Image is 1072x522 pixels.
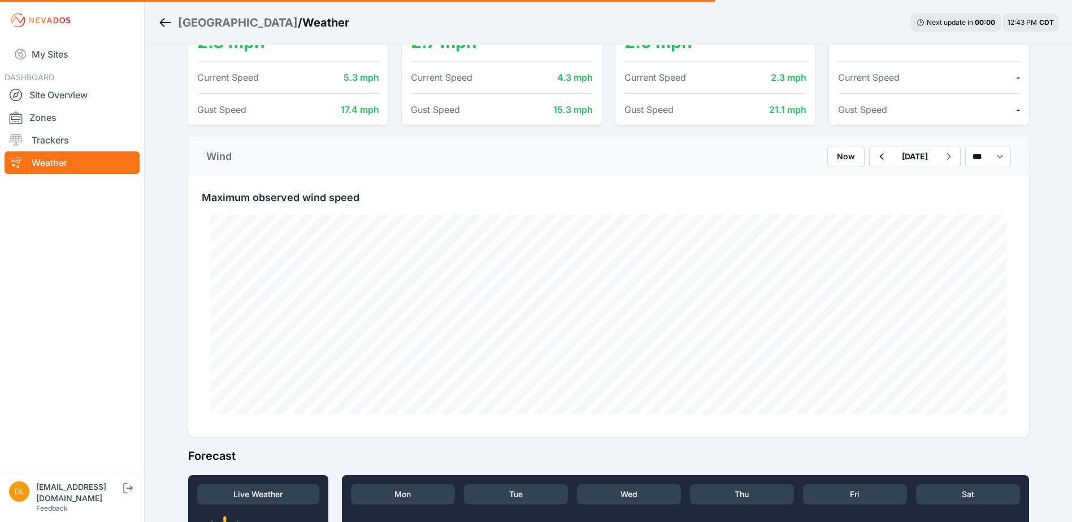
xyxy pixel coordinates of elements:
dd: 2.3 mph [771,71,806,84]
span: DASHBOARD [5,72,54,82]
h3: Live Weather [197,484,319,504]
button: [DATE] [893,146,937,167]
h2: Forecast [188,448,1029,464]
dt: Gust Speed [838,103,887,116]
span: 12:43 PM [1008,18,1037,27]
div: [EMAIL_ADDRESS][DOMAIN_NAME] [36,481,121,504]
a: Trackers [5,129,140,151]
dd: 15.3 mph [553,103,593,116]
dt: Current Speed [197,71,259,84]
dt: Gust Speed [411,103,460,116]
dt: Current Speed [838,71,900,84]
dd: 21.1 mph [769,103,806,116]
dt: Current Speed [411,71,472,84]
div: Maximum observed wind speed [188,176,1029,206]
a: My Sites [5,41,140,68]
dd: 4.3 mph [557,71,593,84]
dt: Gust Speed [197,103,246,116]
div: Wind [206,149,232,164]
dt: Gust Speed [624,103,674,116]
a: Zones [5,106,140,129]
h3: Sat [916,484,1020,504]
dd: 5.3 mph [344,71,379,84]
a: Feedback [36,504,68,512]
a: Weather [5,151,140,174]
span: CDT [1039,18,1054,27]
img: dlay@prim.com [9,481,29,502]
dd: - [1016,103,1020,116]
h3: Fri [803,484,907,504]
h3: Mon [351,484,455,504]
h3: Thu [690,484,794,504]
dt: Current Speed [624,71,686,84]
div: 00 : 00 [975,18,995,27]
a: [GEOGRAPHIC_DATA] [178,15,298,31]
span: Next update in [927,18,973,27]
span: / [298,15,302,31]
h3: Tue [464,484,568,504]
button: Now [827,146,865,167]
nav: Breadcrumb [158,8,349,37]
img: Nevados [9,11,72,29]
h3: Wed [577,484,681,504]
a: Site Overview [5,84,140,106]
h3: Weather [302,15,349,31]
dd: 17.4 mph [341,103,379,116]
dd: - [1016,71,1020,84]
